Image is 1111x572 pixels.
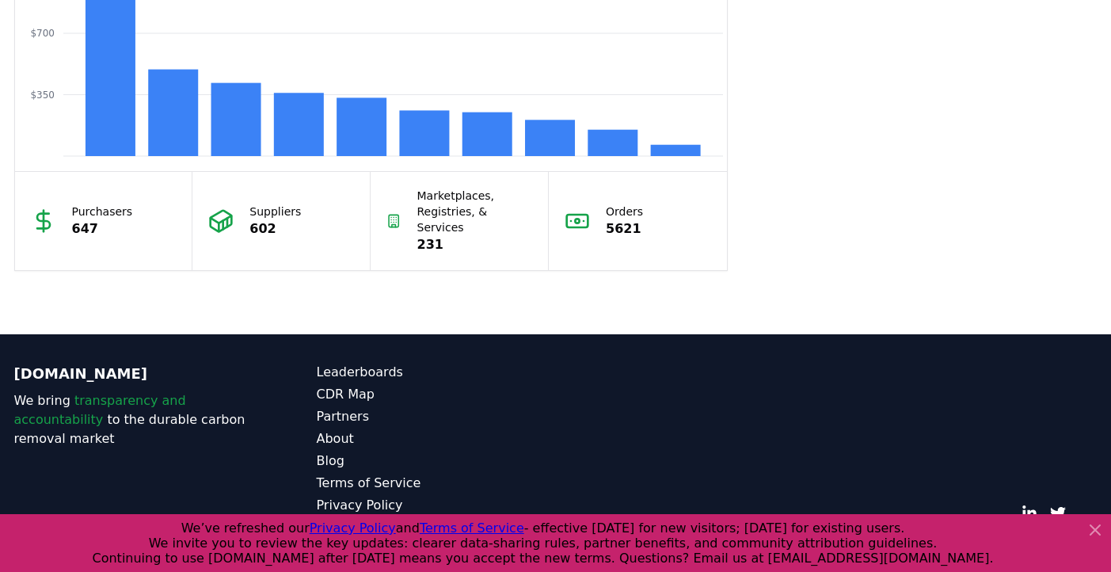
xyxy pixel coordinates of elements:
p: 5621 [606,219,643,238]
p: Marketplaces, Registries, & Services [417,188,533,235]
p: 647 [72,219,133,238]
p: Purchasers [72,204,133,219]
p: [DOMAIN_NAME] [14,363,253,385]
tspan: $350 [30,90,55,101]
a: LinkedIn [1022,505,1037,521]
span: transparency and accountability [14,393,186,427]
a: Privacy Policy [317,496,556,515]
a: CDR Map [317,385,556,404]
a: Partners [317,407,556,426]
p: We bring to the durable carbon removal market [14,391,253,448]
a: Twitter [1050,505,1066,521]
a: About [317,429,556,448]
tspan: $700 [30,28,55,39]
p: 602 [249,219,301,238]
p: 231 [417,235,533,254]
p: Orders [606,204,643,219]
a: Blog [317,452,556,471]
a: Terms of Service [317,474,556,493]
a: Leaderboards [317,363,556,382]
p: Suppliers [249,204,301,219]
